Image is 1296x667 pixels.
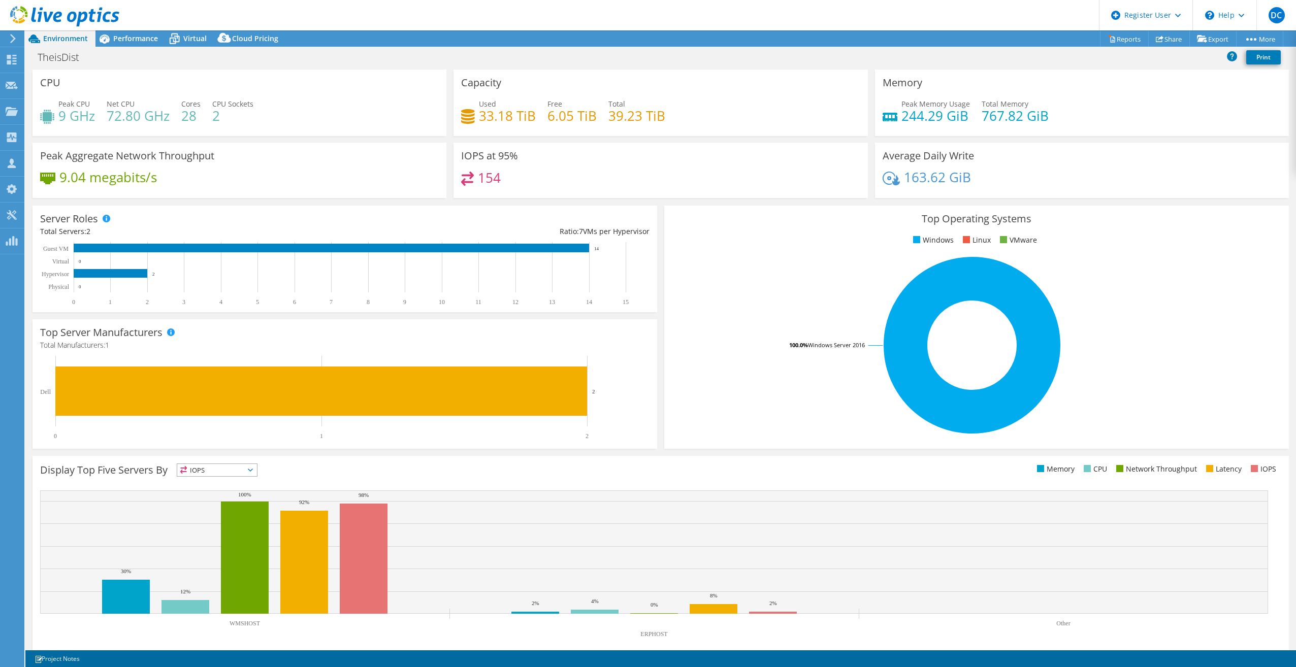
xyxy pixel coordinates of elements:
[58,99,90,109] span: Peak CPU
[48,283,69,290] text: Physical
[461,150,518,161] h3: IOPS at 95%
[43,34,88,43] span: Environment
[461,77,501,88] h3: Capacity
[330,298,333,306] text: 7
[549,298,555,306] text: 13
[181,99,201,109] span: Cores
[54,432,57,440] text: 0
[403,298,406,306] text: 9
[608,99,625,109] span: Total
[86,226,90,236] span: 2
[651,602,658,608] text: 0%
[591,598,599,604] text: 4%
[982,110,1049,121] h4: 767.82 GiB
[547,110,597,121] h4: 6.05 TiB
[478,172,501,183] h4: 154
[532,600,539,606] text: 2%
[883,77,922,88] h3: Memory
[1204,463,1242,475] li: Latency
[808,341,865,349] tspan: Windows Server 2016
[27,652,87,665] a: Project Notes
[883,150,974,161] h3: Average Daily Write
[40,340,650,351] h4: Total Manufacturers:
[586,298,592,306] text: 14
[72,298,75,306] text: 0
[901,110,970,121] h4: 244.29 GiB
[40,150,214,161] h3: Peak Aggregate Network Throughput
[904,172,971,183] h4: 163.62 GiB
[43,245,69,252] text: Guest VM
[1246,50,1281,64] a: Print
[40,77,60,88] h3: CPU
[52,258,70,265] text: Virtual
[1205,11,1214,20] svg: \n
[359,492,369,498] text: 98%
[608,110,665,121] h4: 39.23 TiB
[1034,463,1075,475] li: Memory
[475,298,481,306] text: 11
[105,340,109,350] span: 1
[58,110,95,121] h4: 9 GHz
[232,34,278,43] span: Cloud Pricing
[512,298,519,306] text: 12
[1056,620,1070,627] text: Other
[586,432,589,440] text: 2
[769,600,777,606] text: 2%
[1081,463,1107,475] li: CPU
[579,226,583,236] span: 7
[33,52,95,63] h1: TheisDist
[42,271,69,278] text: Hypervisor
[40,327,163,338] h3: Top Server Manufacturers
[182,298,185,306] text: 3
[1148,31,1190,47] a: Share
[640,630,668,638] text: ERPHOST
[212,99,253,109] span: CPU Sockets
[181,110,201,121] h4: 28
[479,99,496,109] span: Used
[901,99,970,109] span: Peak Memory Usage
[183,34,207,43] span: Virtual
[1248,463,1276,475] li: IOPS
[592,388,595,394] text: 2
[219,298,222,306] text: 4
[121,568,131,574] text: 30%
[367,298,370,306] text: 8
[180,588,190,594] text: 12%
[109,298,112,306] text: 1
[982,99,1028,109] span: Total Memory
[1100,31,1149,47] a: Reports
[479,110,536,121] h4: 33.18 TiB
[320,432,323,440] text: 1
[212,110,253,121] h4: 2
[177,464,257,476] span: IOPS
[789,341,808,349] tspan: 100.0%
[256,298,259,306] text: 5
[40,388,51,395] text: Dell
[59,172,157,183] h4: 9.04 megabits/s
[594,246,599,251] text: 14
[79,284,81,289] text: 0
[230,620,261,627] text: WMSHOST
[238,491,251,497] text: 100%
[79,259,81,264] text: 0
[547,99,562,109] span: Free
[672,213,1281,224] h3: Top Operating Systems
[1189,31,1237,47] a: Export
[439,298,445,306] text: 10
[1269,7,1285,23] span: DC
[1236,31,1283,47] a: More
[107,99,135,109] span: Net CPU
[911,235,954,246] li: Windows
[107,110,170,121] h4: 72.80 GHz
[997,235,1037,246] li: VMware
[40,213,98,224] h3: Server Roles
[40,226,345,237] div: Total Servers:
[623,298,629,306] text: 15
[146,298,149,306] text: 2
[960,235,991,246] li: Linux
[152,272,155,277] text: 2
[345,226,650,237] div: Ratio: VMs per Hypervisor
[113,34,158,43] span: Performance
[1114,463,1197,475] li: Network Throughput
[710,592,718,598] text: 8%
